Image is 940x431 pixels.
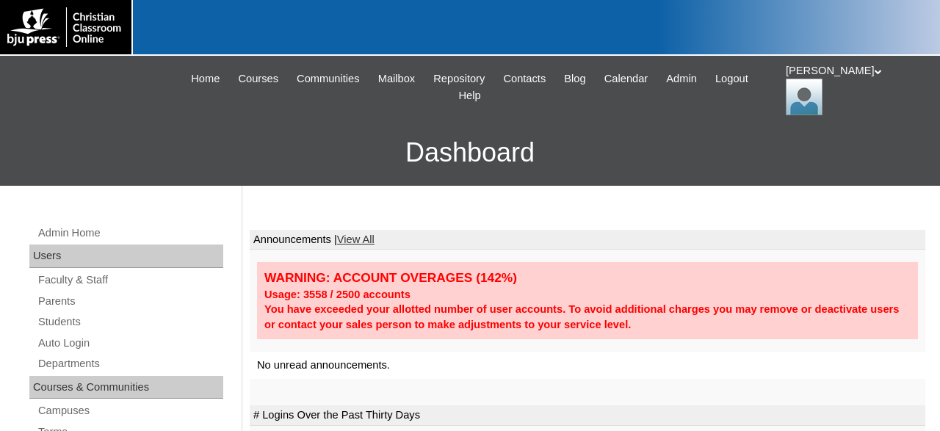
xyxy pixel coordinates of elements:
a: Blog [557,70,593,87]
a: Departments [37,355,223,373]
a: View All [337,233,375,245]
a: Repository [426,70,492,87]
td: Announcements | [250,230,925,250]
a: Courses [231,70,286,87]
span: Mailbox [378,70,416,87]
a: Parents [37,292,223,311]
a: Home [184,70,227,87]
div: Users [29,245,223,268]
div: Courses & Communities [29,376,223,399]
td: # Logins Over the Past Thirty Days [250,405,925,426]
a: Contacts [496,70,553,87]
span: Home [191,70,220,87]
a: Communities [289,70,367,87]
strong: Usage: 3558 / 2500 accounts [264,289,411,300]
div: [PERSON_NAME] [786,63,925,115]
img: Jonelle Rodriguez [786,79,822,115]
span: Repository [433,70,485,87]
a: Admin [659,70,704,87]
span: Calendar [604,70,648,87]
span: Help [458,87,480,104]
a: Calendar [597,70,655,87]
a: Auto Login [37,334,223,352]
a: Faculty & Staff [37,271,223,289]
a: Help [451,87,488,104]
a: Admin Home [37,224,223,242]
div: WARNING: ACCOUNT OVERAGES (142%) [264,269,911,286]
span: Logout [715,70,748,87]
a: Campuses [37,402,223,420]
span: Blog [564,70,585,87]
span: Communities [297,70,360,87]
h3: Dashboard [7,120,933,186]
td: No unread announcements. [250,352,925,379]
a: Mailbox [371,70,423,87]
a: Students [37,313,223,331]
span: Admin [666,70,697,87]
img: logo-white.png [7,7,124,47]
a: Logout [708,70,756,87]
div: You have exceeded your allotted number of user accounts. To avoid additional charges you may remo... [264,302,911,332]
span: Contacts [503,70,546,87]
span: Courses [238,70,278,87]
